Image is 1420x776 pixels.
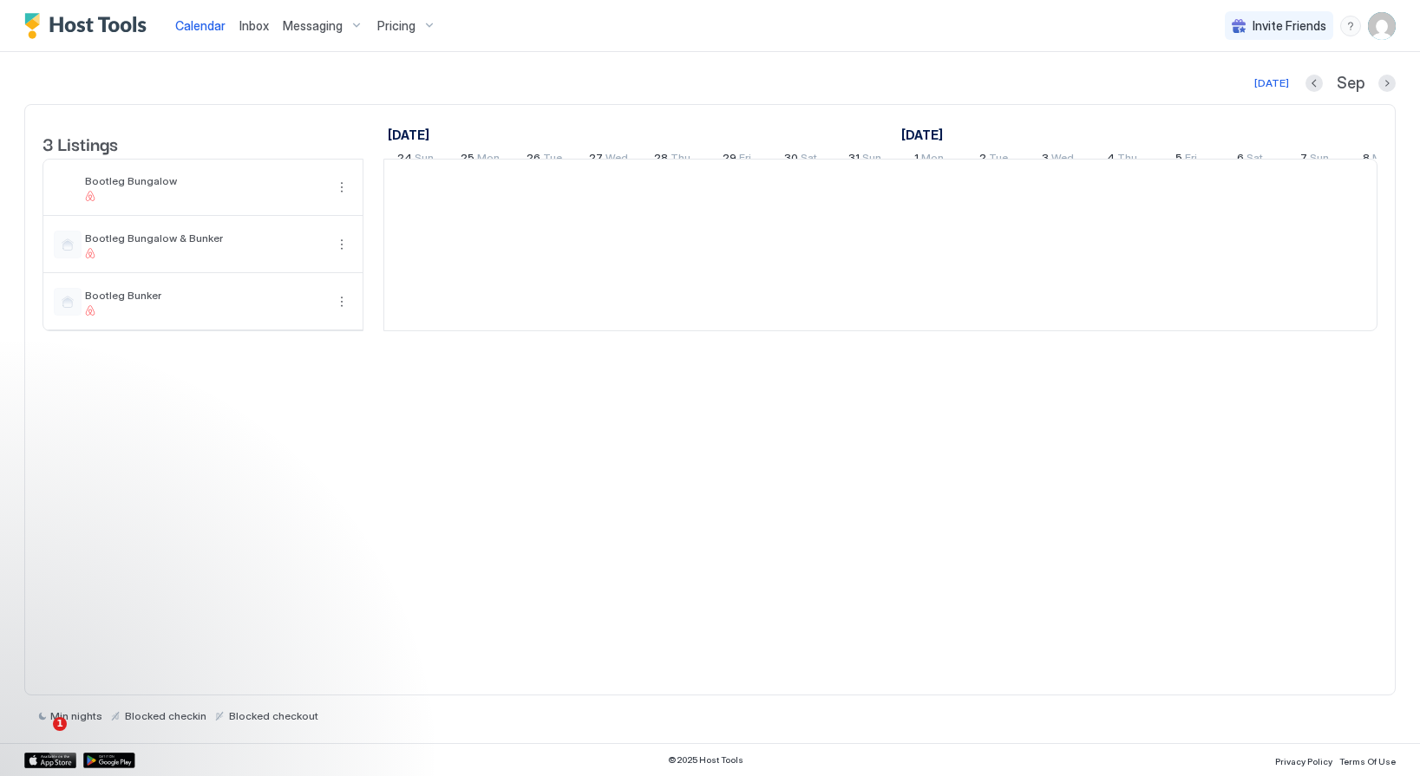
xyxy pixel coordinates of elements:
a: App Store [24,753,76,768]
a: August 25, 2025 [456,147,504,173]
a: September 1, 2025 [910,147,948,173]
span: 5 [1175,151,1182,169]
button: More options [331,291,352,312]
span: Invite Friends [1253,18,1326,34]
a: Terms Of Use [1339,751,1396,769]
span: 27 [589,151,603,169]
a: Calendar [175,16,226,35]
span: 28 [654,151,668,169]
span: Privacy Policy [1275,756,1332,766]
span: Wed [605,151,628,169]
a: August 31, 2025 [844,147,886,173]
a: September 8, 2025 [1358,147,1399,173]
span: Thu [671,151,690,169]
span: 2 [979,151,986,169]
a: September 4, 2025 [1103,147,1142,173]
span: Mon [921,151,944,169]
span: Mon [477,151,500,169]
div: User profile [1368,12,1396,40]
a: August 24, 2025 [383,122,434,147]
a: September 1, 2025 [897,122,947,147]
span: Sun [1310,151,1329,169]
span: Tue [989,151,1008,169]
span: 8 [1363,151,1370,169]
span: 31 [848,151,860,169]
a: Inbox [239,16,269,35]
span: Sat [1247,151,1263,169]
span: Bootleg Bungalow [85,174,324,187]
a: August 24, 2025 [393,147,438,173]
span: Fri [739,151,751,169]
span: © 2025 Host Tools [668,754,743,766]
span: Fri [1185,151,1197,169]
span: Terms Of Use [1339,756,1396,766]
button: Next month [1378,75,1396,92]
a: Host Tools Logo [24,13,154,39]
a: September 7, 2025 [1296,147,1333,173]
span: Messaging [283,18,343,34]
div: [DATE] [1254,75,1289,91]
span: Mon [1372,151,1395,169]
span: 26 [527,151,540,169]
a: September 2, 2025 [975,147,1012,173]
div: menu [331,234,352,255]
div: listing image [54,173,82,201]
a: August 26, 2025 [522,147,566,173]
span: Bootleg Bungalow & Bunker [85,231,324,245]
a: September 3, 2025 [1037,147,1078,173]
a: August 29, 2025 [718,147,756,173]
span: Thu [1117,151,1137,169]
span: Sun [862,151,881,169]
span: Sun [415,151,434,169]
a: Privacy Policy [1275,751,1332,769]
span: 30 [784,151,798,169]
div: menu [331,291,352,312]
div: menu [1340,16,1361,36]
a: September 6, 2025 [1233,147,1267,173]
a: August 30, 2025 [780,147,821,173]
button: Previous month [1305,75,1323,92]
iframe: Intercom live chat [17,717,59,759]
span: Calendar [175,18,226,33]
span: Inbox [239,18,269,33]
span: 6 [1237,151,1244,169]
span: Sep [1337,74,1364,94]
span: Wed [1051,151,1074,169]
span: 24 [397,151,412,169]
button: More options [331,177,352,198]
a: September 5, 2025 [1171,147,1201,173]
div: menu [331,177,352,198]
span: 3 [1042,151,1049,169]
a: Google Play Store [83,753,135,768]
button: More options [331,234,352,255]
span: Sat [801,151,817,169]
span: 1 [53,717,67,731]
span: 1 [914,151,919,169]
span: Pricing [377,18,416,34]
a: August 28, 2025 [650,147,695,173]
span: Bootleg Bunker [85,289,324,302]
span: 3 Listings [43,130,118,156]
span: 7 [1300,151,1307,169]
a: August 27, 2025 [585,147,632,173]
button: [DATE] [1252,73,1292,94]
span: 29 [723,151,736,169]
iframe: Intercom notifications message [13,608,360,729]
span: 25 [461,151,474,169]
span: 4 [1107,151,1115,169]
span: Tue [543,151,562,169]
